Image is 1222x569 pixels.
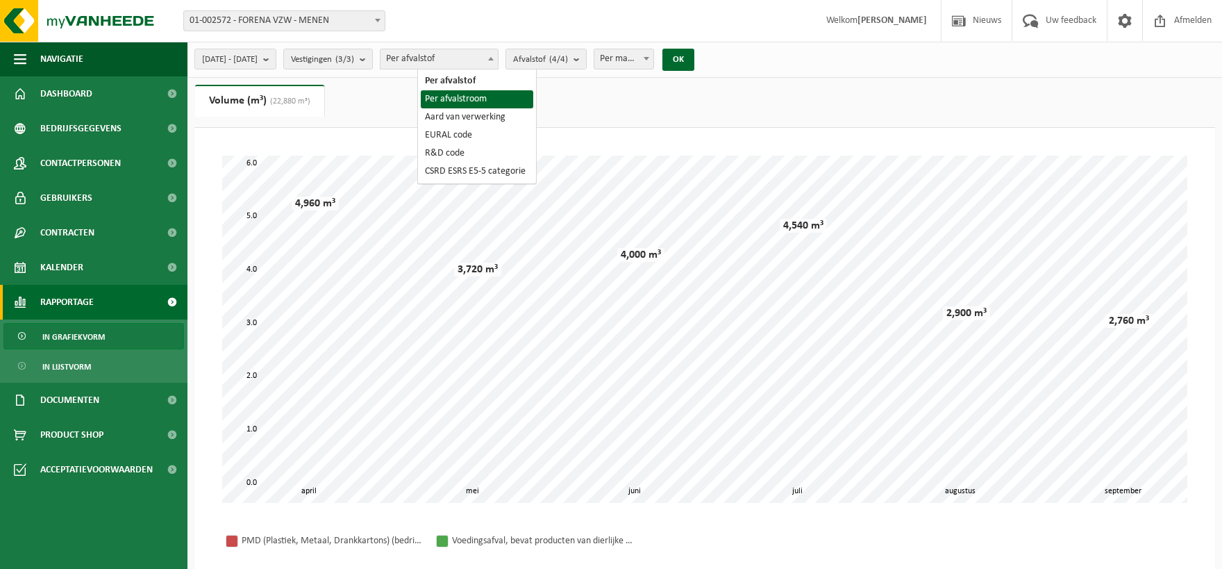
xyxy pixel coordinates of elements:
div: 4,960 m³ [292,197,339,211]
span: Per afvalstof [380,49,498,69]
count: (3/3) [335,55,354,64]
a: Volume (m³) [195,85,324,117]
span: Gebruikers [40,181,92,215]
span: Per maand [594,49,653,69]
div: PMD (Plastiek, Metaal, Drankkartons) (bedrijven) [242,532,422,550]
span: 01-002572 - FORENA VZW - MENEN [183,10,385,31]
span: Rapportage [40,285,94,320]
span: (22,880 m³) [267,97,310,106]
span: Acceptatievoorwaarden [40,452,153,487]
li: Aard van verwerking [421,108,533,126]
li: Per afvalstroom [421,90,533,108]
span: Afvalstof [513,49,568,70]
div: 3,720 m³ [454,263,501,277]
div: 2,900 m³ [943,306,990,320]
span: Navigatie [40,42,83,76]
strong: [PERSON_NAME] [857,15,927,26]
span: Bedrijfsgegevens [40,111,122,146]
span: Contracten [40,215,94,250]
span: 01-002572 - FORENA VZW - MENEN [184,11,385,31]
button: OK [662,49,694,71]
li: R&D code [421,145,533,163]
span: Documenten [40,383,99,418]
li: EURAL code [421,126,533,145]
span: [DATE] - [DATE] [202,49,258,70]
a: In grafiekvorm [3,323,184,349]
div: 4,000 m³ [617,248,664,262]
span: Kalender [40,250,83,285]
button: [DATE] - [DATE] [194,49,276,69]
div: 2,760 m³ [1105,314,1153,328]
span: Contactpersonen [40,146,121,181]
li: Per afvalstof [421,72,533,90]
span: Per afvalstof [380,49,499,69]
li: CSRD ESRS E5-5 categorie [421,163,533,181]
count: (4/4) [549,55,568,64]
span: In grafiekvorm [42,324,105,350]
a: In lijstvorm [3,353,184,379]
button: Vestigingen(3/3) [283,49,373,69]
div: Voedingsafval, bevat producten van dierlijke oorsprong, onverpakt, categorie 3 [452,532,633,550]
div: 4,540 m³ [780,219,827,233]
span: Vestigingen [291,49,354,70]
span: Per maand [594,49,654,69]
span: Product Shop [40,418,103,452]
span: Dashboard [40,76,92,111]
button: Afvalstof(4/4) [505,49,587,69]
span: In lijstvorm [42,354,91,380]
